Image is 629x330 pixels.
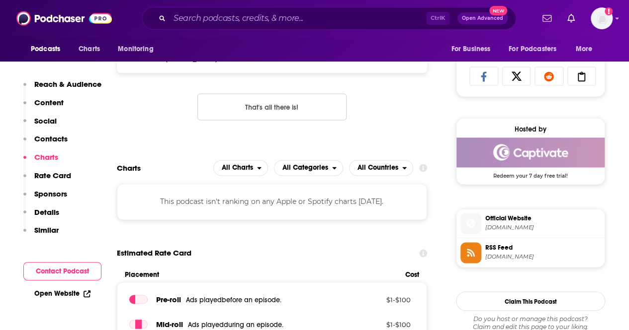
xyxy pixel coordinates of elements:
p: Content [34,98,64,107]
button: open menu [502,40,571,59]
div: This podcast isn't ranking on any Apple or Spotify charts [DATE]. [117,184,427,219]
p: Similar [34,225,59,235]
span: Do you host or manage this podcast? [456,315,605,323]
p: Sponsors [34,189,67,198]
button: Social [23,116,57,134]
span: Cost [405,270,419,279]
span: feeds.captivate.fm [485,253,601,261]
a: Open Website [34,289,90,298]
span: Estimated Rate Card [117,244,191,263]
p: Social [34,116,57,126]
p: $ 1 - $ 100 [346,295,411,303]
div: Hosted by [456,125,605,133]
button: open menu [349,160,413,176]
span: For Business [451,42,490,56]
button: open menu [24,40,73,59]
button: open menu [569,40,605,59]
a: Show notifications dropdown [563,10,579,27]
button: open menu [274,160,343,176]
span: All Categories [282,164,328,171]
span: Charts [79,42,100,56]
a: Share on Facebook [469,66,498,85]
button: Claim This Podcast [456,291,605,311]
a: Charts [72,40,106,59]
button: Contact Podcast [23,262,101,280]
h2: Platforms [213,160,268,176]
a: Show notifications dropdown [539,10,555,27]
span: More [576,42,593,56]
img: Captivate Deal: Redeem your 7 day free trial! [456,137,605,167]
span: For Podcasters [509,42,556,56]
button: Sponsors [23,189,67,207]
span: Placement [125,270,397,279]
a: Share on X/Twitter [502,66,531,85]
button: Charts [23,152,58,171]
p: Rate Card [34,171,71,180]
span: vickyhachey.com [485,224,601,231]
button: open menu [444,40,503,59]
img: Podchaser - Follow, Share and Rate Podcasts [16,9,112,28]
a: Share on Reddit [535,66,563,85]
span: Podcasts [31,42,60,56]
button: open menu [111,40,166,59]
span: All Countries [358,164,398,171]
span: RSS Feed [485,243,601,252]
span: Monitoring [118,42,153,56]
button: Similar [23,225,59,244]
button: Details [23,207,59,226]
a: RSS Feed[DOMAIN_NAME] [460,242,601,263]
button: Show profile menu [591,7,613,29]
button: open menu [213,160,268,176]
span: Pre -roll [156,294,181,304]
h2: Charts [117,163,141,173]
button: Rate Card [23,171,71,189]
button: Reach & Audience [23,79,101,98]
span: New [489,6,507,15]
span: Logged in as laprteam [591,7,613,29]
button: Contacts [23,134,68,152]
span: Redeem your 7 day free trial! [456,167,605,179]
p: Contacts [34,134,68,143]
button: Open AdvancedNew [457,12,508,24]
span: Mid -roll [156,319,183,329]
a: Captivate Deal: Redeem your 7 day free trial! [456,137,605,178]
img: User Profile [591,7,613,29]
input: Search podcasts, credits, & more... [170,10,426,26]
p: Details [34,207,59,217]
svg: Add a profile image [605,7,613,15]
span: Official Website [485,214,601,223]
p: $ 1 - $ 100 [346,320,411,328]
span: All Charts [222,164,253,171]
div: Search podcasts, credits, & more... [142,7,516,30]
button: Nothing here. [197,93,347,120]
p: Reach & Audience [34,79,101,89]
a: Official Website[DOMAIN_NAME] [460,213,601,234]
h2: Categories [274,160,343,176]
h2: Countries [349,160,413,176]
span: Ctrl K [426,12,449,25]
span: Ads played before an episode . [186,295,281,304]
span: Open Advanced [462,16,503,21]
a: Copy Link [567,66,596,85]
p: Charts [34,152,58,162]
span: Ads played during an episode . [188,320,283,329]
button: Content [23,98,64,116]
